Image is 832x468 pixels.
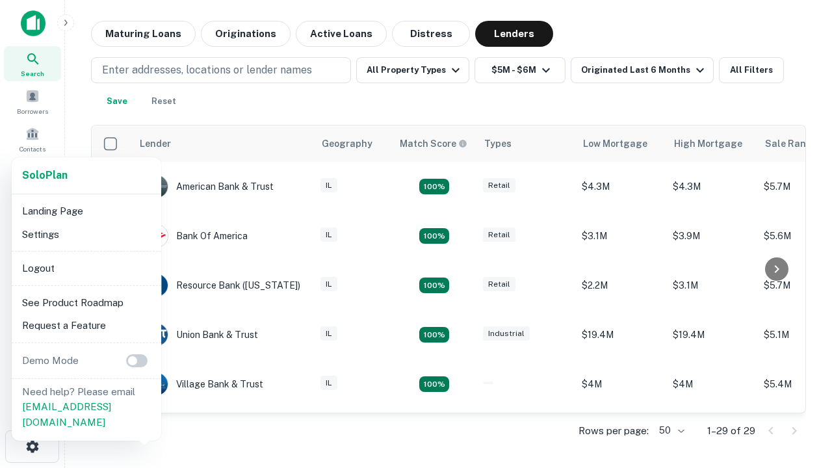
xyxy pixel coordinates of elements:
a: SoloPlan [22,168,68,183]
iframe: Chat Widget [767,322,832,385]
li: Settings [17,223,156,246]
p: Need help? Please email [22,384,151,430]
p: Demo Mode [17,353,84,369]
li: See Product Roadmap [17,291,156,315]
li: Request a Feature [17,314,156,337]
li: Landing Page [17,200,156,223]
li: Logout [17,257,156,280]
a: [EMAIL_ADDRESS][DOMAIN_NAME] [22,401,111,428]
strong: Solo Plan [22,169,68,181]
